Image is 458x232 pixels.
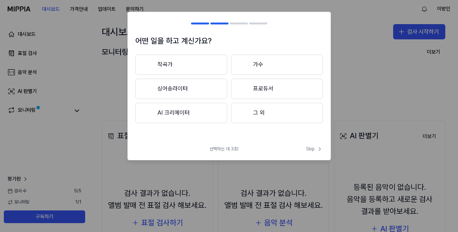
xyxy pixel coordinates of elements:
[231,55,323,75] button: 가수
[135,103,227,123] button: AI 크리에이터
[305,146,323,152] button: Skip
[209,146,238,152] span: 선택하는 데 3초!
[231,79,323,99] button: 프로듀서
[306,146,323,152] span: Skip
[135,35,323,47] h1: 어떤 일을 하고 계신가요?
[231,103,323,123] button: 그 외
[135,55,227,75] button: 작곡가
[135,79,227,99] button: 싱어송라이터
